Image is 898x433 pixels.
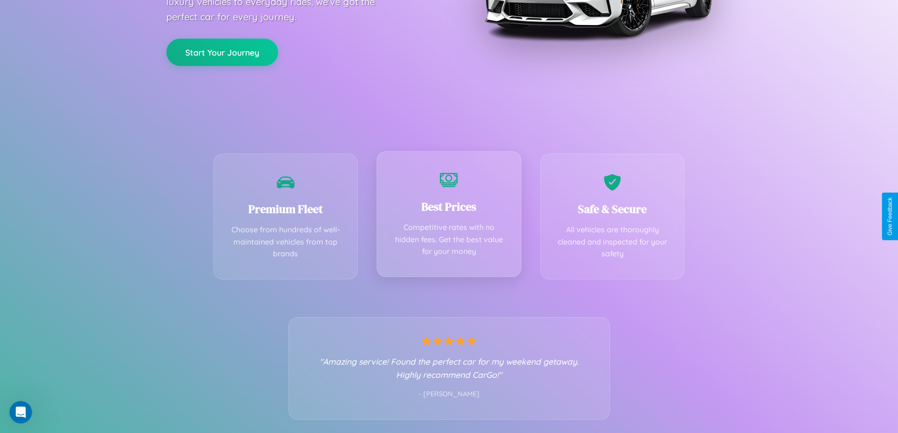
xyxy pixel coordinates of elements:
h3: Safe & Secure [555,201,670,217]
h3: Premium Fleet [228,201,344,217]
p: Choose from hundreds of well-maintained vehicles from top brands [228,224,344,260]
button: Start Your Journey [166,39,278,66]
iframe: Intercom live chat [9,401,32,424]
div: Give Feedback [887,197,893,236]
p: - [PERSON_NAME] [308,388,591,400]
p: "Amazing service! Found the perfect car for my weekend getaway. Highly recommend CarGo!" [308,355,591,381]
h3: Best Prices [391,199,507,214]
p: Competitive rates with no hidden fees. Get the best value for your money [391,221,507,258]
p: All vehicles are thoroughly cleaned and inspected for your safety [555,224,670,260]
